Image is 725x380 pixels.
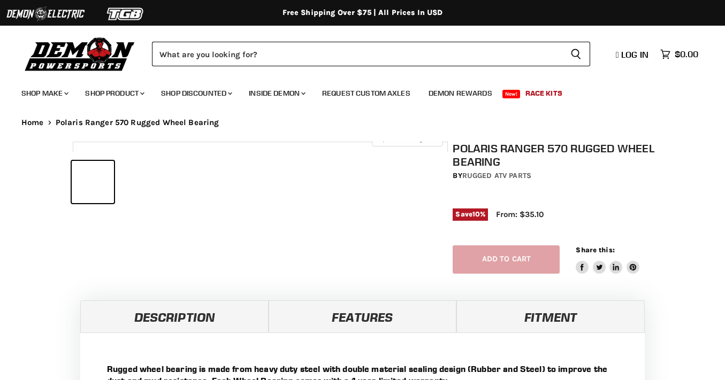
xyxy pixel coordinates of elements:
[152,42,590,66] form: Product
[72,161,114,203] button: Polaris Ranger 570 Rugged Wheel Bearing thumbnail
[377,135,437,143] span: Click to expand
[269,300,457,332] a: Features
[453,208,488,220] span: Save %
[80,300,269,332] a: Description
[655,46,704,62] a: $0.00
[152,42,562,66] input: Search
[13,82,75,104] a: Shop Make
[117,161,159,203] button: IMAGE thumbnail
[13,78,696,104] ul: Main menu
[621,49,648,60] span: Log in
[462,171,531,180] a: Rugged ATV Parts
[496,210,544,219] span: From: $35.10
[611,50,655,59] a: Log in
[576,246,614,254] span: Share this:
[453,170,658,182] div: by
[576,245,639,274] aside: Share this:
[675,49,698,59] span: $0.00
[56,118,219,127] span: Polaris Ranger 570 Rugged Wheel Bearing
[21,35,139,73] img: Demon Powersports
[21,118,44,127] a: Home
[314,82,418,104] a: Request Custom Axles
[86,4,166,24] img: TGB Logo 2
[153,82,239,104] a: Shop Discounted
[453,142,658,168] h1: Polaris Ranger 570 Rugged Wheel Bearing
[562,42,590,66] button: Search
[5,4,86,24] img: Demon Electric Logo 2
[472,210,480,218] span: 10
[517,82,570,104] a: Race Kits
[502,90,521,98] span: New!
[421,82,500,104] a: Demon Rewards
[241,82,312,104] a: Inside Demon
[77,82,151,104] a: Shop Product
[456,300,645,332] a: Fitment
